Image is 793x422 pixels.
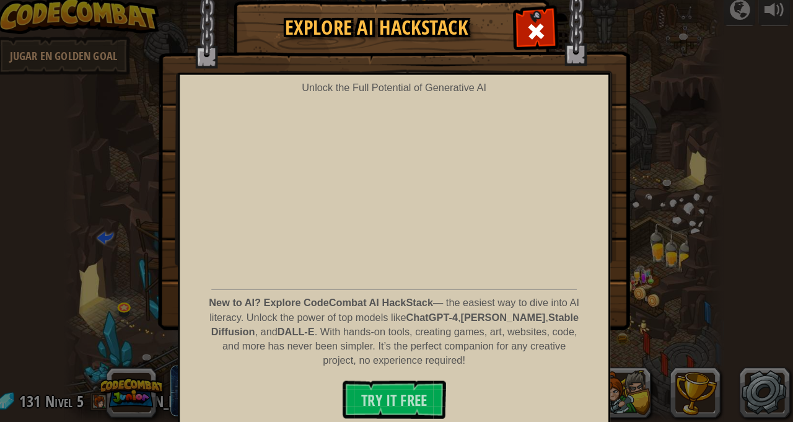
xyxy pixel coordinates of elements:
strong: ChatGPT-4 [409,314,460,324]
div: Unlock the Full Potential of Generative AI [193,87,601,102]
h1: Explore AI HackStack [253,24,507,46]
strong: DALL-E [283,328,319,338]
p: — the easiest way to dive into AI literacy. Unlock the power of top models like , , , and . With ... [214,298,581,369]
strong: New to AI? Explore CodeCombat AI HackStack [216,299,435,310]
strong: Stable Diffusion [218,314,578,338]
strong: [PERSON_NAME] [462,314,545,324]
button: Try It Free [346,381,448,418]
span: Try It Free [365,390,429,410]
